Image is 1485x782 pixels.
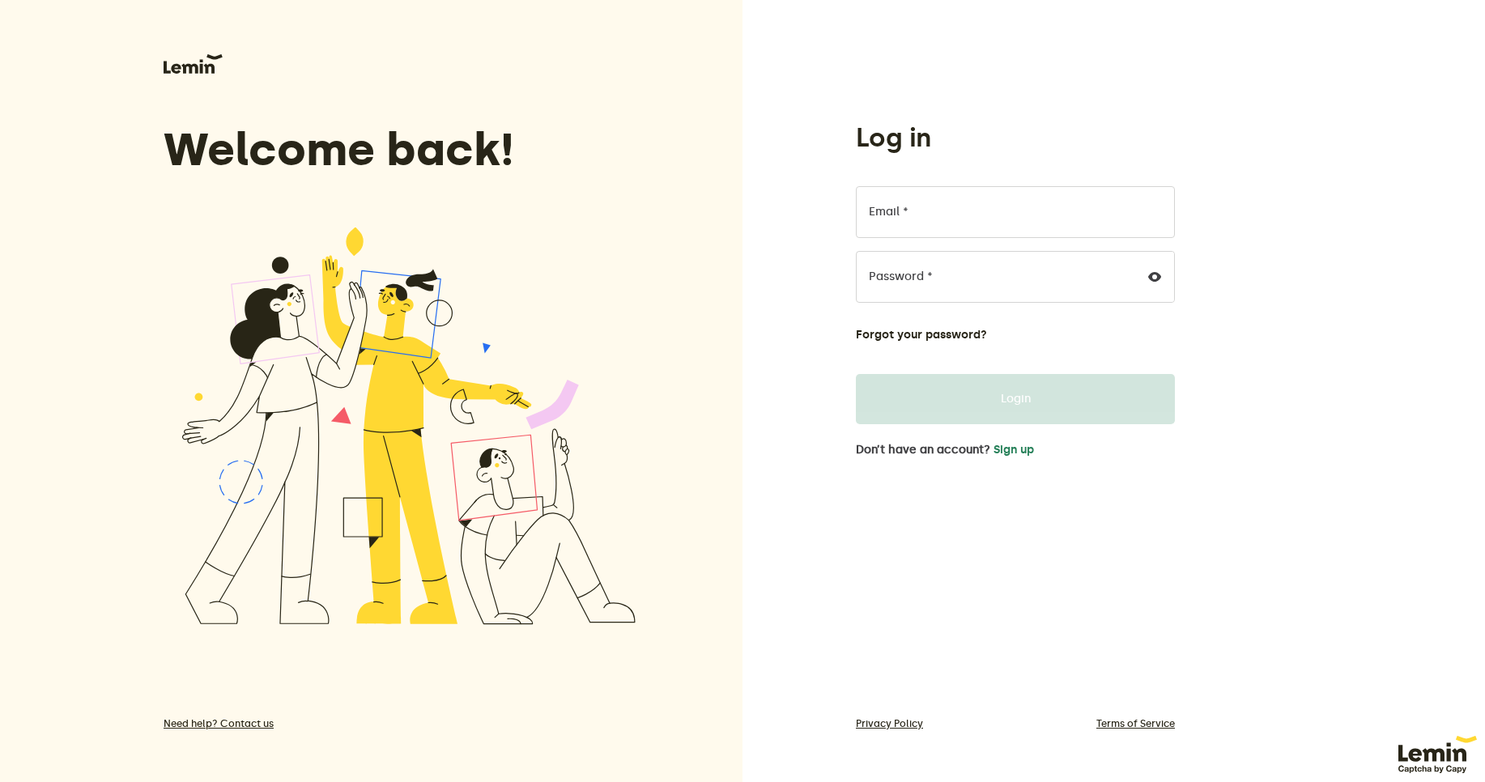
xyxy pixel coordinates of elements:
[856,329,987,342] button: Forgot your password?
[856,444,990,457] span: Don’t have an account?
[869,270,933,283] label: Password *
[1398,736,1477,774] img: 63f920f45959a057750d25c1_lem1.svg
[994,444,1034,457] button: Sign up
[869,206,908,219] label: Email *
[856,186,1175,238] input: Email *
[164,54,223,74] img: Lemin logo
[1096,717,1175,730] a: Terms of Service
[164,717,656,730] a: Need help? Contact us
[856,717,923,730] a: Privacy Policy
[856,121,931,154] h1: Log in
[856,374,1175,424] button: Login
[164,124,656,176] h3: Welcome back!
